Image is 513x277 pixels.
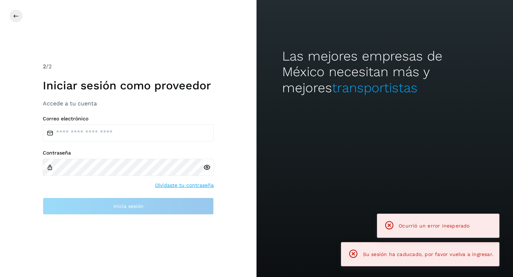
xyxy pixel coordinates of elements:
[282,48,487,96] h2: Las mejores empresas de México necesitan más y mejores
[399,223,470,229] span: Ocurrió un error inesperado
[155,182,214,189] a: Olvidaste tu contraseña
[43,63,46,70] span: 2
[43,198,214,215] button: Inicia sesión
[43,100,214,107] h3: Accede a tu cuenta
[43,116,214,122] label: Correo electrónico
[113,204,144,209] span: Inicia sesión
[43,62,214,71] div: /2
[43,79,214,92] h1: Iniciar sesión como proveedor
[363,251,493,257] span: Su sesión ha caducado, por favor vuelva a ingresar.
[332,80,418,95] span: transportistas
[43,150,214,156] label: Contraseña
